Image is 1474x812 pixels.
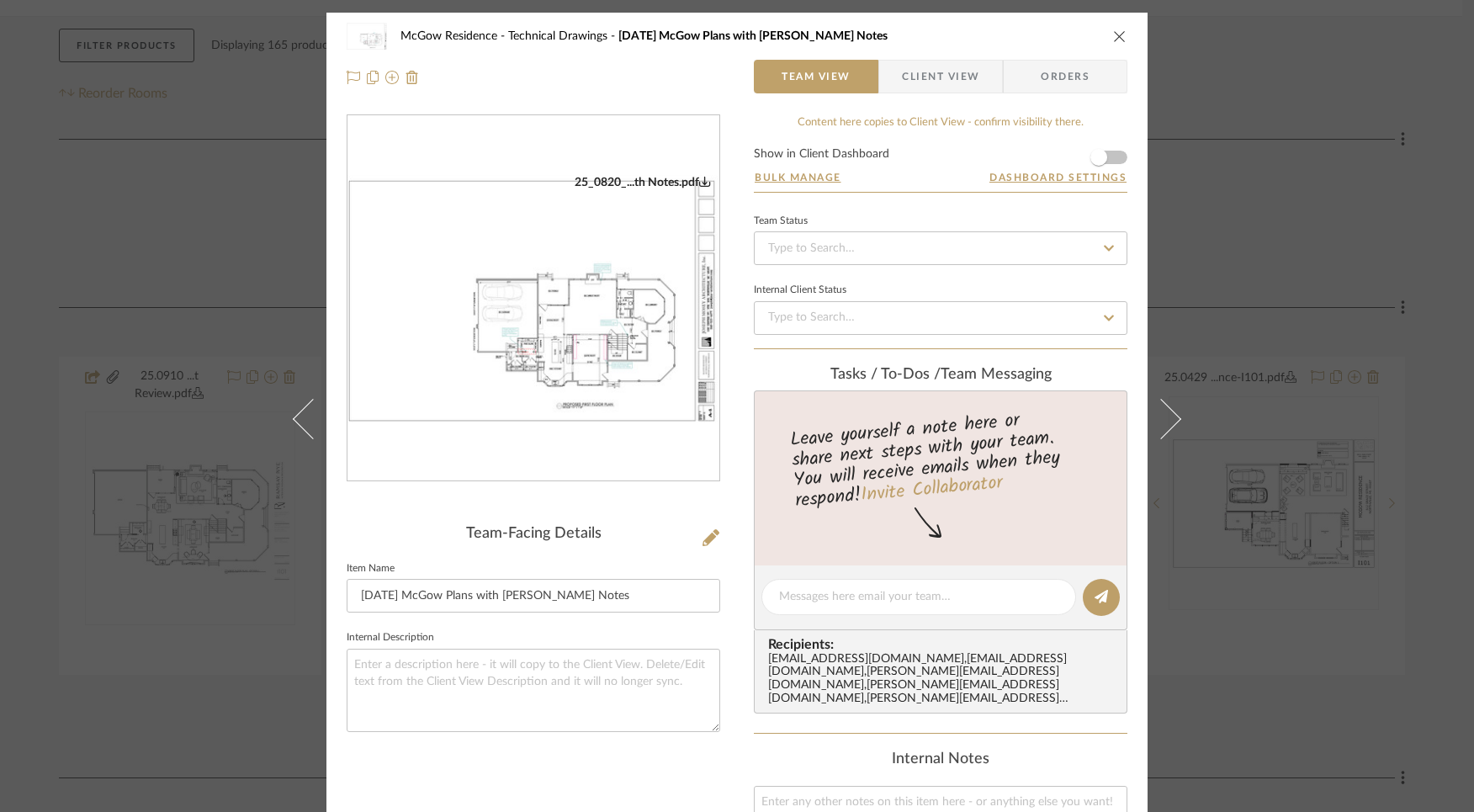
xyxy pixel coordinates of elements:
div: Content here copies to Client View - confirm visibility there. [754,114,1127,131]
span: Tasks / To-Dos / [830,367,941,382]
button: Bulk Manage [754,170,842,185]
label: Item Name [347,565,395,573]
span: Team View [782,60,851,93]
div: [EMAIL_ADDRESS][DOMAIN_NAME] , [EMAIL_ADDRESS][DOMAIN_NAME] , [PERSON_NAME][EMAIL_ADDRESS][DOMAIN... [768,653,1120,707]
span: Recipients: [768,637,1120,652]
input: Type to Search… [754,301,1127,335]
button: Dashboard Settings [989,170,1127,185]
a: Invite Collaborator [860,469,1004,511]
div: Team Status [754,217,808,226]
img: 87ebe8b6-0242-4d7c-8980-30d51d967ec9_436x436.jpg [347,175,719,423]
span: Client View [902,60,979,93]
img: Remove from project [406,71,419,84]
div: Team-Facing Details [347,525,720,544]
div: Internal Notes [754,751,1127,769]
input: Enter Item Name [347,579,720,613]
img: 87ebe8b6-0242-4d7c-8980-30d51d967ec9_48x40.jpg [347,19,387,53]
button: close [1112,29,1127,44]
div: Leave yourself a note here or share next steps with your team. You will receive emails when they ... [752,402,1130,515]
div: 25_0820_...th Notes.pdf [575,175,711,190]
span: Orders [1022,60,1108,93]
div: team Messaging [754,366,1127,385]
div: 0 [347,175,719,423]
input: Type to Search… [754,231,1127,265]
label: Internal Description [347,634,434,642]
span: Technical Drawings [508,30,618,42]
div: Internal Client Status [754,286,846,295]
span: [DATE] McGow Plans with [PERSON_NAME] Notes [618,30,888,42]
span: McGow Residence [400,30,508,42]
